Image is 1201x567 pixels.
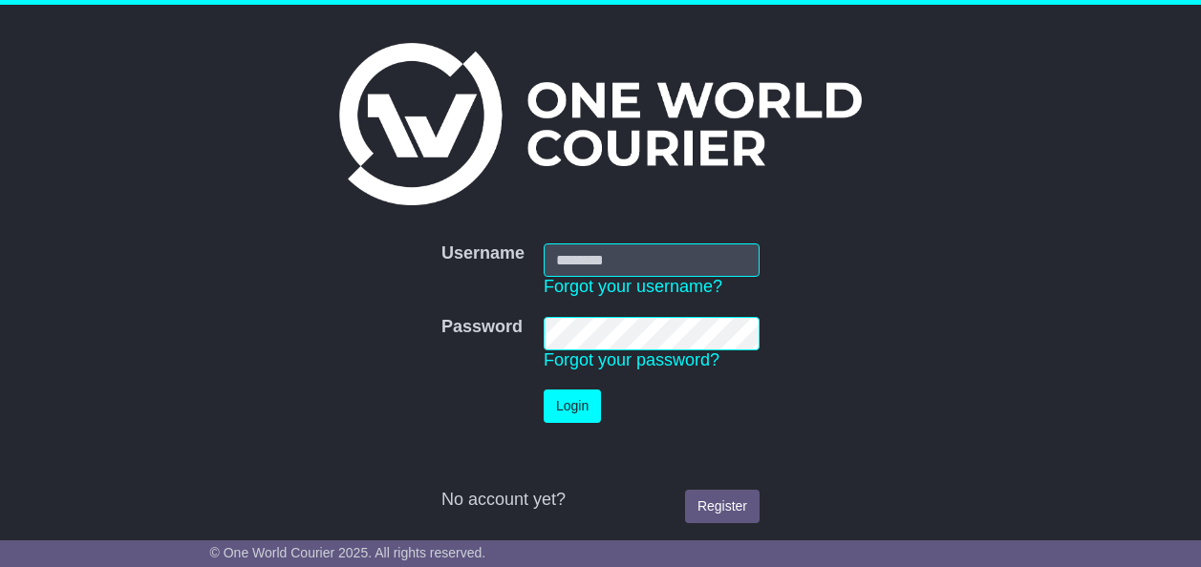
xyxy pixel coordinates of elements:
[441,490,760,511] div: No account yet?
[441,317,523,338] label: Password
[210,545,486,560] span: © One World Courier 2025. All rights reserved.
[544,350,719,369] a: Forgot your password?
[544,277,722,296] a: Forgot your username?
[544,389,601,423] button: Login
[339,43,861,205] img: One World
[685,490,760,523] a: Register
[441,243,525,264] label: Username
